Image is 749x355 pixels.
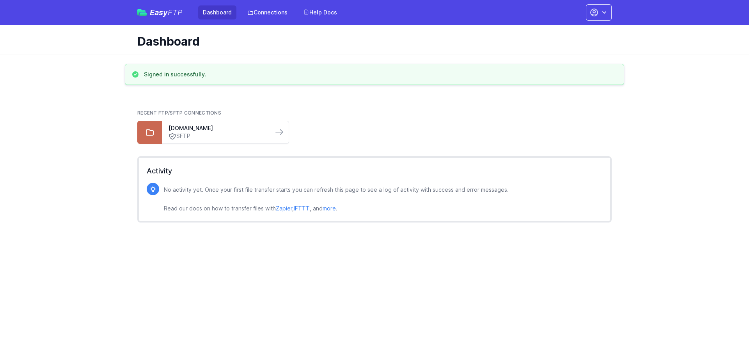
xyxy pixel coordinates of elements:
[137,34,605,48] h1: Dashboard
[137,9,183,16] a: EasyFTP
[298,5,342,19] a: Help Docs
[137,110,612,116] h2: Recent FTP/SFTP Connections
[150,9,183,16] span: Easy
[294,205,310,212] a: IFTTT
[323,205,336,212] a: more
[169,124,267,132] a: [DOMAIN_NAME]
[147,166,602,177] h2: Activity
[164,185,509,213] p: No activity yet. Once your first file transfer starts you can refresh this page to see a log of a...
[144,71,206,78] h3: Signed in successfully.
[198,5,236,19] a: Dashboard
[137,9,147,16] img: easyftp_logo.png
[168,8,183,17] span: FTP
[169,132,267,140] a: SFTP
[243,5,292,19] a: Connections
[276,205,292,212] a: Zapier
